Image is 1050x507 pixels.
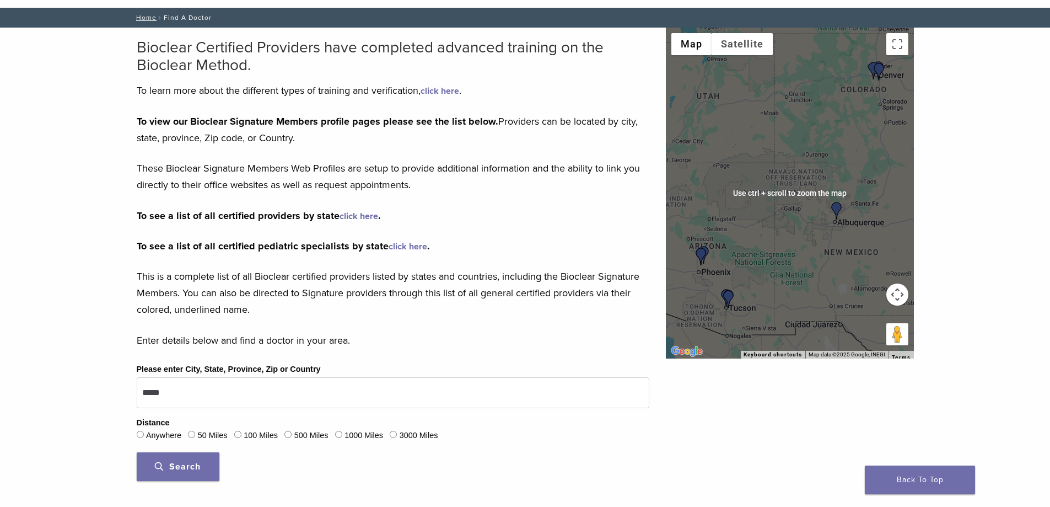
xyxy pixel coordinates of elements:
strong: To view our Bioclear Signature Members profile pages please see the list below. [137,115,498,127]
div: Dr. Rachel LePera [870,61,887,79]
a: click here [421,86,459,97]
label: 100 Miles [244,430,278,442]
a: Open this area in Google Maps (opens a new window) [669,344,705,359]
nav: Find A Doctor [128,8,922,28]
img: Google [669,344,705,359]
label: Please enter City, State, Province, Zip or Country [137,364,321,376]
button: Show satellite imagery [712,33,773,55]
div: Dr. Guy Grabiak [865,62,882,79]
p: To learn more about the different types of training and verification, . [137,82,649,99]
legend: Distance [137,417,170,429]
button: Toggle fullscreen view [886,33,908,55]
div: Dr. Sara Vizcarra [695,246,713,264]
a: Terms (opens in new tab) [892,354,911,361]
p: Enter details below and find a doctor in your area. [137,332,649,349]
a: click here [340,211,378,222]
p: These Bioclear Signature Members Web Profiles are setup to provide additional information and the... [137,160,649,193]
label: 1000 Miles [344,430,383,442]
a: Home [133,14,157,22]
label: 3000 Miles [400,430,438,442]
button: Keyboard shortcuts [744,351,802,359]
button: Map camera controls [886,284,908,306]
span: Map data ©2025 Google, INEGI [809,351,885,357]
button: Show street map [671,33,712,55]
div: Dr. Sara Garcia [718,289,735,307]
h2: Bioclear Certified Providers have completed advanced training on the Bioclear Method. [137,39,649,74]
div: Dr. Chelsea Gonzales & Jeniffer Segura EFDA [828,202,846,220]
button: Drag Pegman onto the map to open Street View [886,323,908,345]
div: Dr. Lenny Arias [720,290,737,307]
a: Back To Top [865,466,975,494]
p: This is a complete list of all Bioclear certified providers listed by states and countries, inclu... [137,268,649,318]
strong: To see a list of all certified pediatric specialists by state . [137,240,430,252]
a: click here [389,241,427,252]
div: DR. Brian Mitchell [720,290,737,308]
div: Dr. Greg Libby [692,248,710,265]
div: Dr. Mitchell Williams [870,63,888,81]
label: 50 Miles [198,430,228,442]
span: / [157,15,164,20]
label: 500 Miles [294,430,329,442]
span: Search [155,461,201,472]
label: Anywhere [146,430,181,442]
p: Providers can be located by city, state, province, Zip code, or Country. [137,113,649,146]
button: Search [137,452,219,481]
strong: To see a list of all certified providers by state . [137,210,381,222]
